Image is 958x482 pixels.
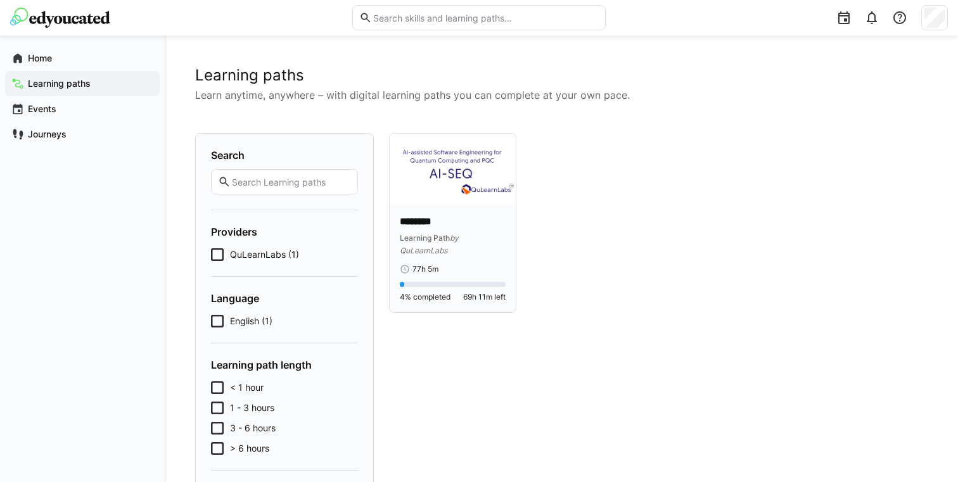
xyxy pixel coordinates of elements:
span: > 6 hours [230,442,269,455]
h4: Providers [211,225,358,238]
span: 1 - 3 hours [230,402,274,414]
h4: Learning path length [211,358,358,371]
span: QuLearnLabs (1) [230,248,299,261]
span: 3 - 6 hours [230,422,276,434]
img: image [390,134,516,205]
span: 77h 5m [412,264,438,274]
span: 4% completed [400,292,450,302]
input: Search Learning paths [231,176,351,187]
span: English (1) [230,315,272,327]
span: < 1 hour [230,381,264,394]
input: Search skills and learning paths… [372,12,599,23]
p: Learn anytime, anywhere – with digital learning paths you can complete at your own pace. [195,87,928,103]
h4: Language [211,292,358,305]
span: Learning Path [400,233,450,243]
h4: Search [211,149,358,162]
h2: Learning paths [195,66,928,85]
span: 69h 11m left [463,292,506,302]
